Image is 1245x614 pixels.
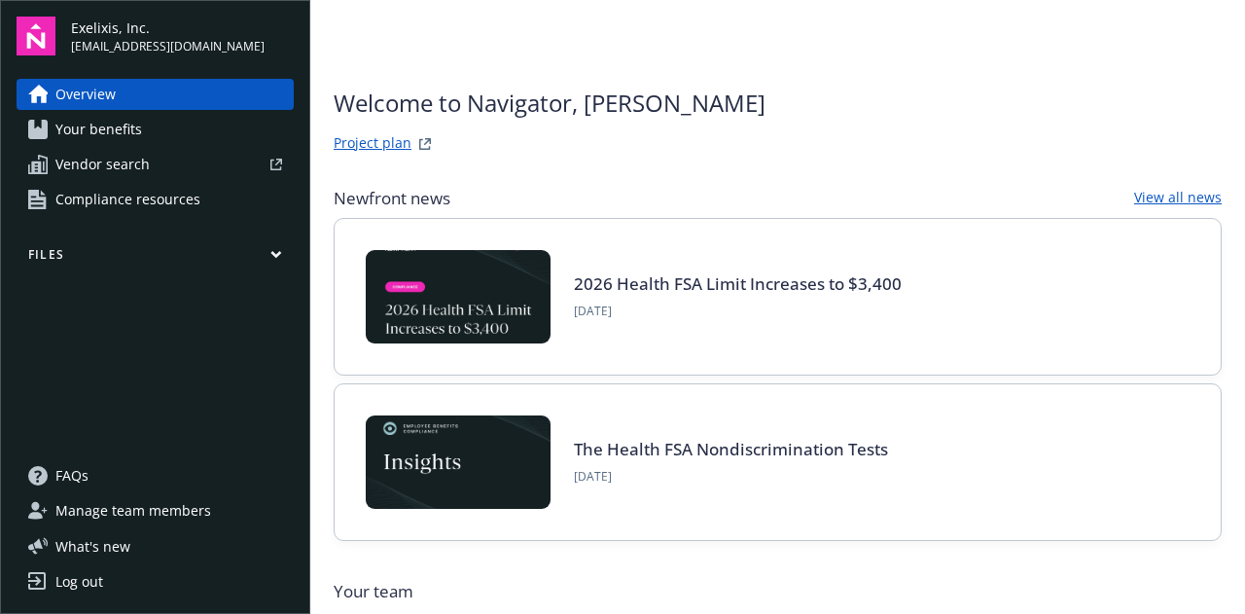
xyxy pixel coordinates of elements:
[55,495,211,526] span: Manage team members
[334,132,411,156] a: Project plan
[55,536,130,557] span: What ' s new
[17,17,55,55] img: navigator-logo.svg
[17,536,161,557] button: What's new
[366,415,551,509] img: Card Image - EB Compliance Insights.png
[17,184,294,215] a: Compliance resources
[334,86,765,121] span: Welcome to Navigator , [PERSON_NAME]
[1134,187,1222,210] a: View all news
[71,38,265,55] span: [EMAIL_ADDRESS][DOMAIN_NAME]
[17,149,294,180] a: Vendor search
[55,460,89,491] span: FAQs
[366,250,551,343] img: BLOG-Card Image - Compliance - 2026 Health FSA Limit Increases to $3,400.jpg
[17,79,294,110] a: Overview
[55,79,116,110] span: Overview
[55,566,103,597] div: Log out
[55,149,150,180] span: Vendor search
[71,17,294,55] button: Exelixis, Inc.[EMAIL_ADDRESS][DOMAIN_NAME]
[574,303,902,320] span: [DATE]
[574,438,888,460] a: The Health FSA Nondiscrimination Tests
[55,184,200,215] span: Compliance resources
[55,114,142,145] span: Your benefits
[574,272,902,295] a: 2026 Health FSA Limit Increases to $3,400
[71,18,265,38] span: Exelixis, Inc.
[17,460,294,491] a: FAQs
[334,187,450,210] span: Newfront news
[17,495,294,526] a: Manage team members
[413,132,437,156] a: projectPlanWebsite
[17,114,294,145] a: Your benefits
[17,246,294,271] button: Files
[334,580,1222,603] span: Your team
[574,468,888,486] span: [DATE]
